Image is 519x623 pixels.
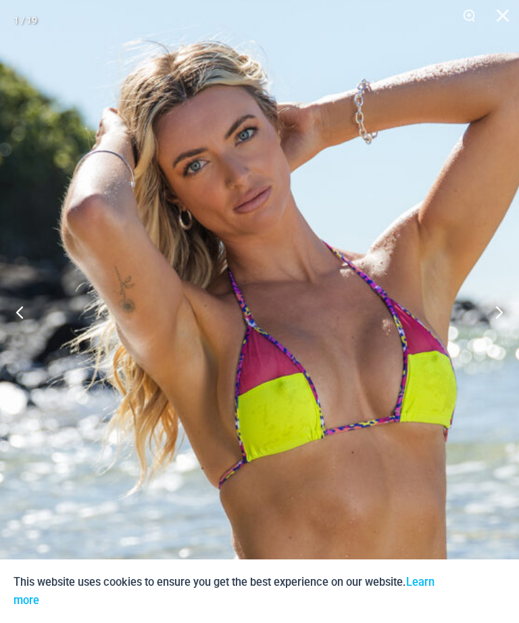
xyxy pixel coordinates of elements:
button: Next [468,278,519,346]
button: Accept [448,573,505,609]
div: 1 / 19 [14,10,37,30]
a: Learn more [14,576,435,607]
p: This website uses cookies to ensure you get the best experience on our website. [14,573,438,609]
